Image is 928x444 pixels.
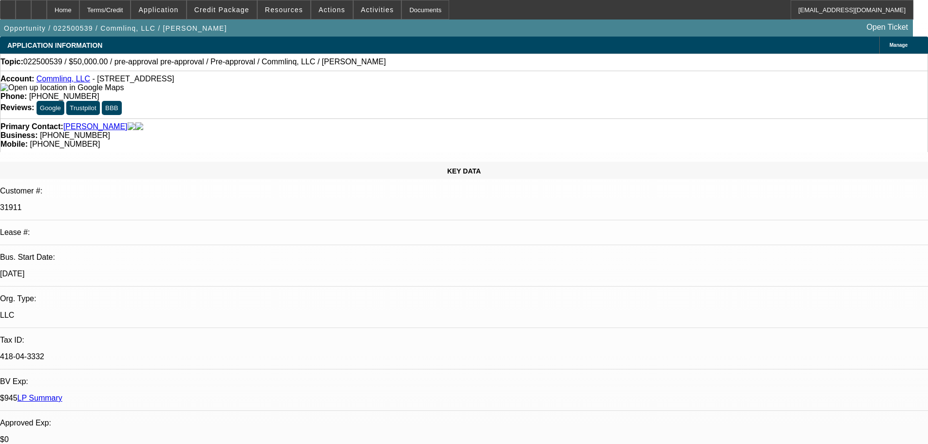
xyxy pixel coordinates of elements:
a: View Google Maps [0,83,124,92]
img: Open up location in Google Maps [0,83,124,92]
span: APPLICATION INFORMATION [7,41,102,49]
span: [PHONE_NUMBER] [29,92,99,100]
strong: Account: [0,75,34,83]
button: Actions [311,0,353,19]
strong: Primary Contact: [0,122,63,131]
button: Trustpilot [66,101,99,115]
span: KEY DATA [447,167,481,175]
button: BBB [102,101,122,115]
strong: Business: [0,131,38,139]
span: 022500539 / $50,000.00 / pre-approval pre-approval / Pre-approval / Commlinq, LLC / [PERSON_NAME] [23,58,386,66]
span: Credit Package [194,6,249,14]
span: Resources [265,6,303,14]
a: [PERSON_NAME] [63,122,128,131]
strong: Reviews: [0,103,34,112]
button: Application [131,0,186,19]
button: Google [37,101,64,115]
strong: Mobile: [0,140,28,148]
button: Credit Package [187,0,257,19]
strong: Topic: [0,58,23,66]
img: linkedin-icon.png [135,122,143,131]
span: Activities [361,6,394,14]
span: Manage [890,42,908,48]
a: LP Summary [18,394,62,402]
span: [PHONE_NUMBER] [30,140,100,148]
strong: Phone: [0,92,27,100]
img: facebook-icon.png [128,122,135,131]
span: Actions [319,6,345,14]
span: Opportunity / 022500539 / Commlinq, LLC / [PERSON_NAME] [4,24,227,32]
span: [PHONE_NUMBER] [40,131,110,139]
span: - [STREET_ADDRESS] [93,75,174,83]
button: Activities [354,0,401,19]
span: Application [138,6,178,14]
a: Open Ticket [863,19,912,36]
button: Resources [258,0,310,19]
a: Commlinq, LLC [37,75,90,83]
